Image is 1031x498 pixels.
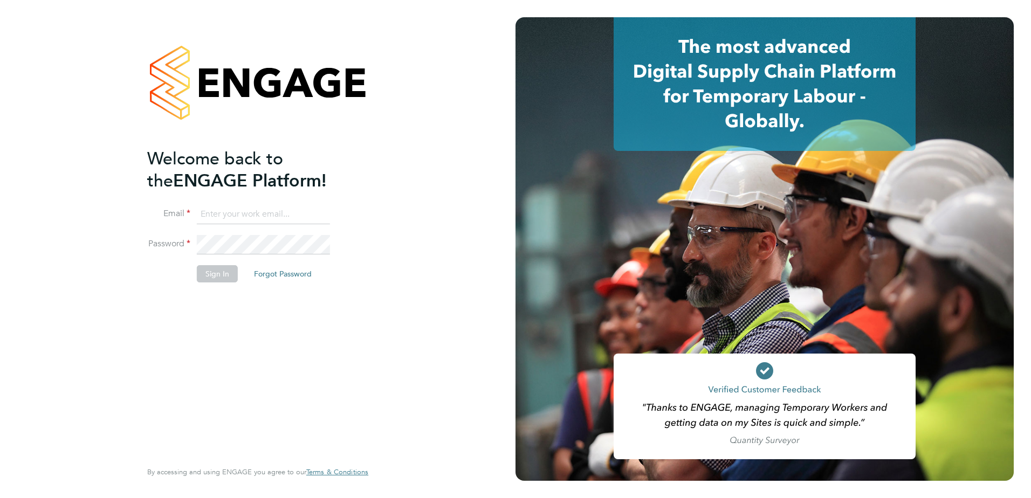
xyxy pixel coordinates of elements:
span: Welcome back to the [147,148,283,191]
input: Enter your work email... [197,205,330,224]
span: Terms & Conditions [306,467,368,476]
h2: ENGAGE Platform! [147,148,358,192]
a: Terms & Conditions [306,468,368,476]
span: By accessing and using ENGAGE you agree to our [147,467,368,476]
label: Password [147,238,190,250]
button: Sign In [197,265,238,282]
label: Email [147,208,190,219]
button: Forgot Password [245,265,320,282]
